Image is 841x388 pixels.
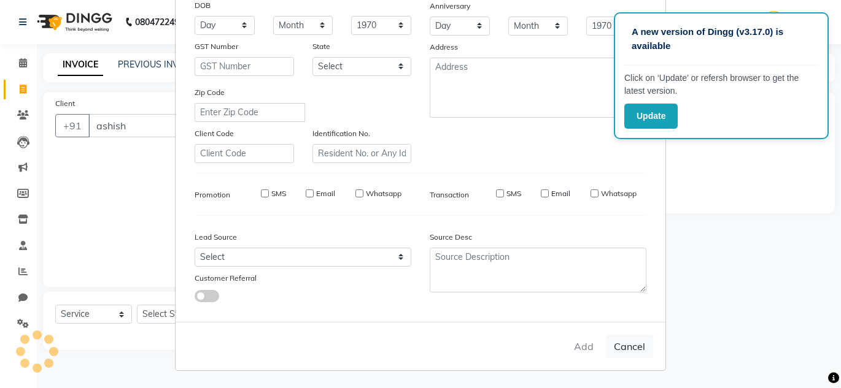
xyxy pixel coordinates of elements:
label: Email [551,188,570,199]
button: Update [624,104,678,129]
input: Client Code [195,144,294,163]
label: Client Code [195,128,234,139]
label: Whatsapp [601,188,637,199]
label: Zip Code [195,87,225,98]
button: Cancel [606,335,653,358]
label: GST Number [195,41,238,52]
label: State [312,41,330,52]
label: Customer Referral [195,273,257,284]
label: Identification No. [312,128,370,139]
label: Lead Source [195,232,237,243]
label: Promotion [195,189,230,200]
label: SMS [271,188,286,199]
label: Anniversary [430,1,470,12]
label: Email [316,188,335,199]
input: Resident No. or Any Id [312,144,412,163]
label: Transaction [430,189,469,200]
p: Click on ‘Update’ or refersh browser to get the latest version. [624,72,818,97]
label: Whatsapp [366,188,401,199]
label: Address [430,42,458,53]
label: SMS [506,188,521,199]
p: A new version of Dingg (v3.17.0) is available [632,25,811,53]
input: GST Number [195,57,294,76]
input: Enter Zip Code [195,103,305,122]
label: Source Desc [430,232,472,243]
